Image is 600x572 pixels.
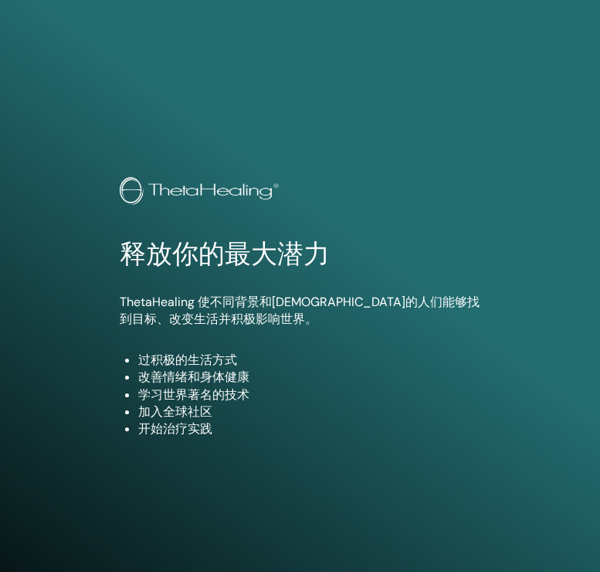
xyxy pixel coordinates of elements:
[138,403,481,420] li: 加入全球社区
[138,369,481,386] li: 改善情绪和身体健康
[120,239,481,271] h1: 释放你的最大潜力
[138,386,481,403] li: 学习世界著名的技术
[138,352,481,369] li: 过积极的生活方式
[138,420,481,438] li: 开始治疗实践
[120,294,481,329] p: ThetaHealing 使不同背景和[DEMOGRAPHIC_DATA]的人们能够找到目标、改变生活并积极影响世界。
